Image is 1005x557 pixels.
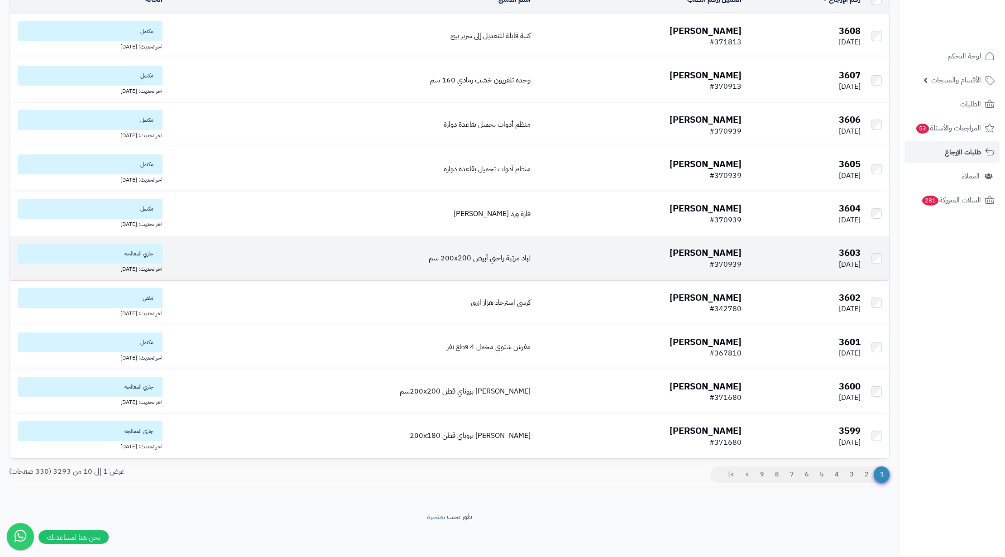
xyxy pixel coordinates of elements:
[904,45,1000,67] a: لوحة التحكم
[962,170,980,182] span: العملاء
[400,386,531,397] a: [PERSON_NAME] بروناي قطن 200x200سم
[18,21,163,41] span: مكتمل
[670,246,742,259] b: [PERSON_NAME]
[13,352,163,362] div: اخر تحديث: [DATE]
[839,424,861,437] b: 3599
[670,379,742,393] b: [PERSON_NAME]
[670,157,742,171] b: [PERSON_NAME]
[839,215,861,226] span: [DATE]
[839,335,861,349] b: 3601
[769,466,785,483] a: 8
[670,24,742,38] b: [PERSON_NAME]
[670,424,742,437] b: [PERSON_NAME]
[13,130,163,139] div: اخر تحديث: [DATE]
[814,466,829,483] a: 5
[839,157,861,171] b: 3605
[943,25,996,44] img: logo-2.png
[18,421,163,441] span: جاري المعالجه
[839,170,861,181] span: [DATE]
[839,437,861,448] span: [DATE]
[444,163,531,174] a: منظم أدوات تجميل بقاعدة دوارة
[859,466,874,483] a: 2
[904,117,1000,139] a: المراجعات والأسئلة53
[18,154,163,174] span: مكتمل
[945,146,981,158] span: طلبات الإرجاع
[722,466,740,483] a: >|
[18,244,163,264] span: جاري المعالجه
[2,466,450,477] div: عرض 1 إلى 10 من 3293 (330 صفحات)
[784,466,799,483] a: 7
[709,348,742,359] span: #367810
[18,66,163,86] span: مكتمل
[444,119,531,130] a: منظم أدوات تجميل بقاعدة دوارة
[429,253,531,264] a: لباد مرتبة راحتي أبيض 200x200 سم‏
[13,41,163,51] div: اخر تحديث: [DATE]
[410,430,531,441] a: [PERSON_NAME] بروناي قطن 200x180
[839,259,861,270] span: [DATE]
[670,202,742,215] b: [PERSON_NAME]
[839,379,861,393] b: 3600
[916,124,929,134] span: 53
[430,75,531,86] a: وحدة تلفزيون خشب رمادي 160 سم
[839,126,861,137] span: [DATE]
[839,202,861,215] b: 3604
[739,466,755,483] a: >
[874,466,890,483] span: 1
[915,122,981,134] span: المراجعات والأسئلة
[709,37,742,48] span: #371813
[844,466,859,483] a: 3
[13,264,163,273] div: اخر تحديث: [DATE]
[709,215,742,226] span: #370939
[931,74,981,86] span: الأقسام والمنتجات
[839,291,861,304] b: 3602
[839,303,861,314] span: [DATE]
[754,466,770,483] a: 9
[922,196,938,206] span: 281
[709,437,742,448] span: #371680
[13,86,163,95] div: اخر تحديث: [DATE]
[960,98,981,110] span: الطلبات
[839,81,861,92] span: [DATE]
[18,288,163,308] span: ملغي
[18,377,163,397] span: جاري المعالجه
[18,332,163,352] span: مكتمل
[18,110,163,130] span: مكتمل
[670,335,742,349] b: [PERSON_NAME]
[18,199,163,219] span: مكتمل
[454,208,531,219] a: فازة ورد [PERSON_NAME]
[709,81,742,92] span: #370913
[427,511,443,522] a: متجرة
[670,68,742,82] b: [PERSON_NAME]
[904,93,1000,115] a: الطلبات
[709,170,742,181] span: #370939
[904,189,1000,211] a: السلات المتروكة281
[839,113,861,126] b: 3606
[471,297,531,308] a: كرسي استرخاء هزاز ازرق
[709,259,742,270] span: #370939
[670,291,742,304] b: [PERSON_NAME]
[799,466,814,483] a: 6
[670,113,742,126] b: [PERSON_NAME]
[839,24,861,38] b: 3608
[839,348,861,359] span: [DATE]
[904,165,1000,187] a: العملاء
[948,50,981,62] span: لوحة التحكم
[709,392,742,403] span: #371680
[13,174,163,184] div: اخر تحديث: [DATE]
[839,246,861,259] b: 3603
[13,219,163,228] div: اخر تحديث: [DATE]
[829,466,844,483] a: 4
[447,341,531,352] a: مفرش شتوي مخمل 4 قطع نفر
[450,30,531,41] a: كنبة قابلة للتعديل إلى سرير بيج
[709,303,742,314] span: #342780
